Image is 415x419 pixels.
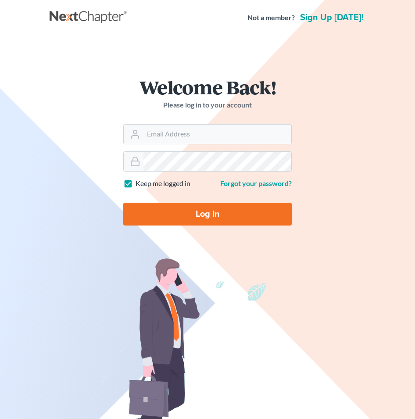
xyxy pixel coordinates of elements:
[123,100,292,110] p: Please log in to your account
[123,203,292,226] input: Log In
[136,179,190,189] label: Keep me logged in
[143,125,291,144] input: Email Address
[220,179,292,187] a: Forgot your password?
[123,78,292,97] h1: Welcome Back!
[247,13,295,23] strong: Not a member?
[298,13,365,22] a: Sign up [DATE]!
